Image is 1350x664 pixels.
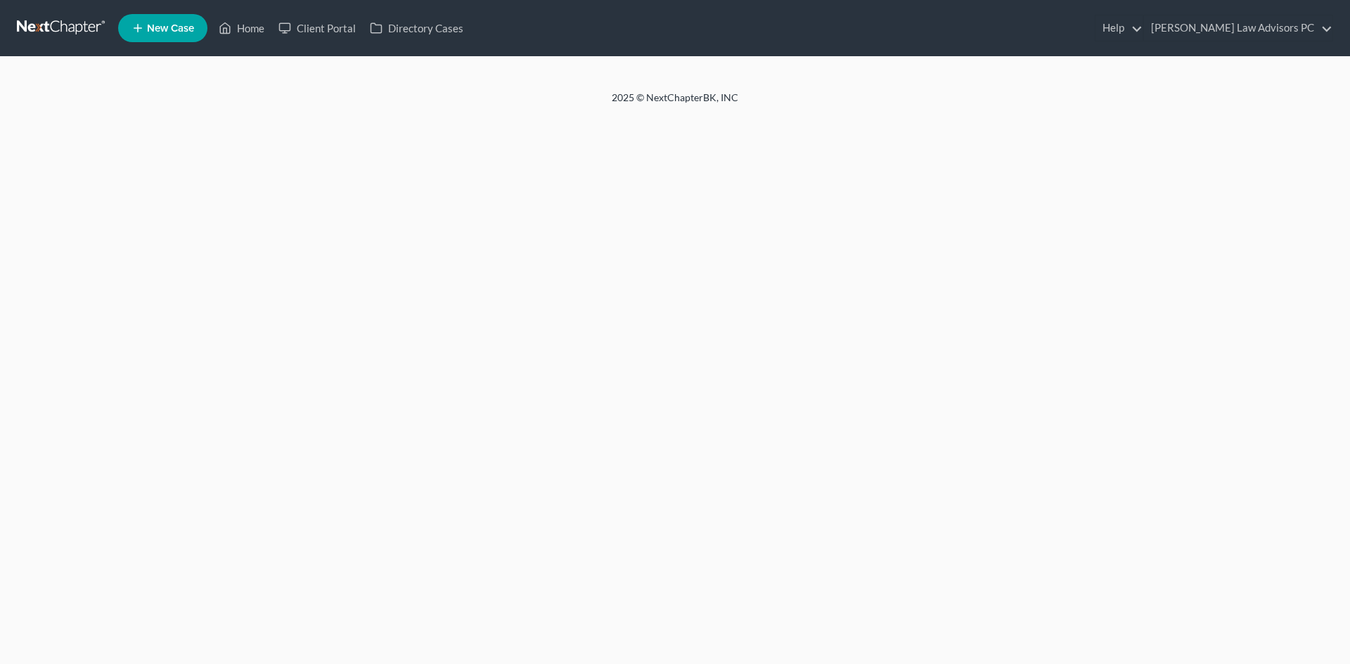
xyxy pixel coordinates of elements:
a: Client Portal [271,15,363,41]
div: 2025 © NextChapterBK, INC [274,91,1076,116]
a: Directory Cases [363,15,470,41]
new-legal-case-button: New Case [118,14,207,42]
a: Help [1095,15,1143,41]
a: [PERSON_NAME] Law Advisors PC [1144,15,1332,41]
a: Home [212,15,271,41]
